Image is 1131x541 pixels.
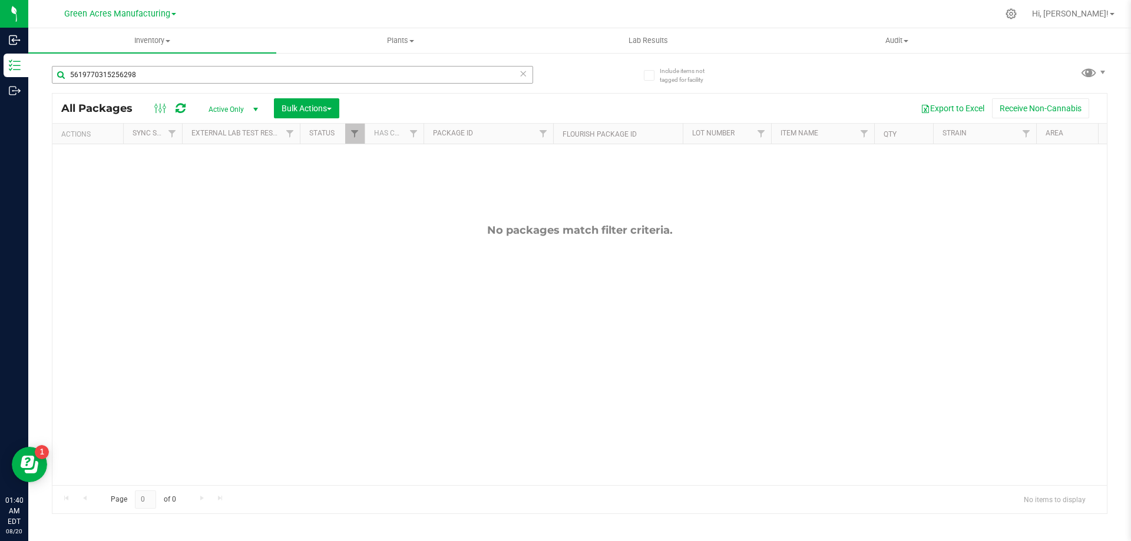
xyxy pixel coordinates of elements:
inline-svg: Inbound [9,34,21,46]
span: No items to display [1014,490,1095,508]
button: Bulk Actions [274,98,339,118]
inline-svg: Inventory [9,59,21,71]
a: Filter [855,124,874,144]
span: Audit [773,35,1020,46]
div: Actions [61,130,118,138]
a: Status [309,129,335,137]
span: Lab Results [613,35,684,46]
th: Has COA [365,124,424,144]
button: Receive Non-Cannabis [992,98,1089,118]
span: Page of 0 [101,490,186,509]
a: External Lab Test Result [191,129,284,137]
div: No packages match filter criteria. [52,224,1107,237]
a: Filter [752,124,771,144]
span: All Packages [61,102,144,115]
a: Filter [534,124,553,144]
a: Filter [280,124,300,144]
iframe: Resource center [12,447,47,482]
a: Area [1046,129,1063,137]
a: Lot Number [692,129,735,137]
span: Include items not tagged for facility [660,67,719,84]
p: 01:40 AM EDT [5,495,23,527]
span: Bulk Actions [282,104,332,113]
a: Flourish Package ID [563,130,637,138]
span: Green Acres Manufacturing [64,9,170,19]
iframe: Resource center unread badge [35,445,49,459]
span: Inventory [28,35,276,46]
span: Plants [277,35,524,46]
a: Filter [163,124,182,144]
a: Filter [404,124,424,144]
a: Package ID [433,129,473,137]
a: Sync Status [133,129,178,137]
p: 08/20 [5,527,23,536]
input: Search Package ID, Item Name, SKU, Lot or Part Number... [52,66,533,84]
span: Clear [519,66,527,81]
div: Manage settings [1004,8,1018,19]
a: Inventory [28,28,276,53]
a: Qty [884,130,897,138]
a: Filter [345,124,365,144]
inline-svg: Outbound [9,85,21,97]
a: Plants [276,28,524,53]
a: Item Name [781,129,818,137]
a: Lab Results [524,28,772,53]
span: Hi, [PERSON_NAME]! [1032,9,1109,18]
a: Audit [773,28,1021,53]
a: Strain [943,129,967,137]
a: Filter [1017,124,1036,144]
button: Export to Excel [913,98,992,118]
